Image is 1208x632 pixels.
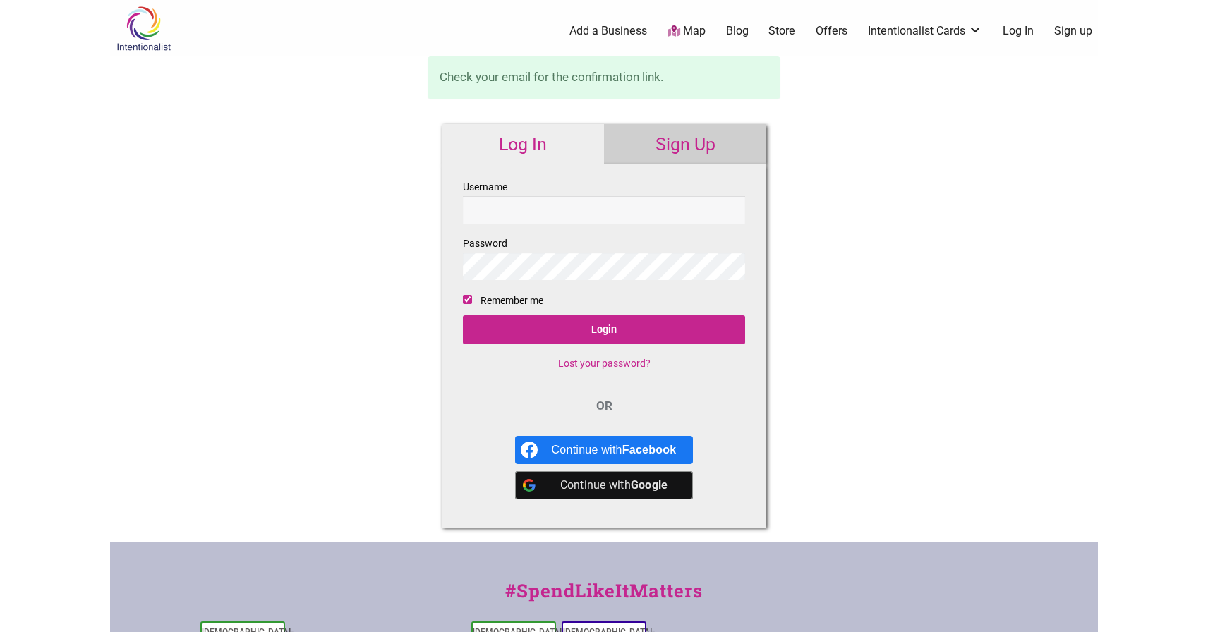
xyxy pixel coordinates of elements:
b: Google [631,478,668,492]
a: Store [768,23,795,39]
div: Check your email for the confirmation link. [440,68,768,87]
div: Continue with [552,471,677,499]
img: Intentionalist [110,6,177,51]
div: Continue with [552,436,677,464]
a: Map [668,23,706,39]
a: Log In [442,124,604,165]
label: Password [463,235,745,280]
input: Login [463,315,745,344]
a: Offers [816,23,847,39]
a: Continue with <b>Google</b> [515,471,694,499]
a: Add a Business [569,23,647,39]
a: Lost your password? [558,358,651,369]
a: Sign Up [604,124,766,165]
input: Username [463,196,745,224]
label: Username [463,178,745,224]
a: Log In [1003,23,1034,39]
div: OR [463,397,745,415]
div: #SpendLikeItMatters [110,577,1098,619]
label: Remember me [481,292,543,310]
a: Sign up [1054,23,1092,39]
input: Password [463,253,745,280]
a: Continue with <b>Facebook</b> [515,436,694,464]
a: Intentionalist Cards [868,23,982,39]
a: Blog [726,23,749,39]
b: Facebook [622,444,677,456]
